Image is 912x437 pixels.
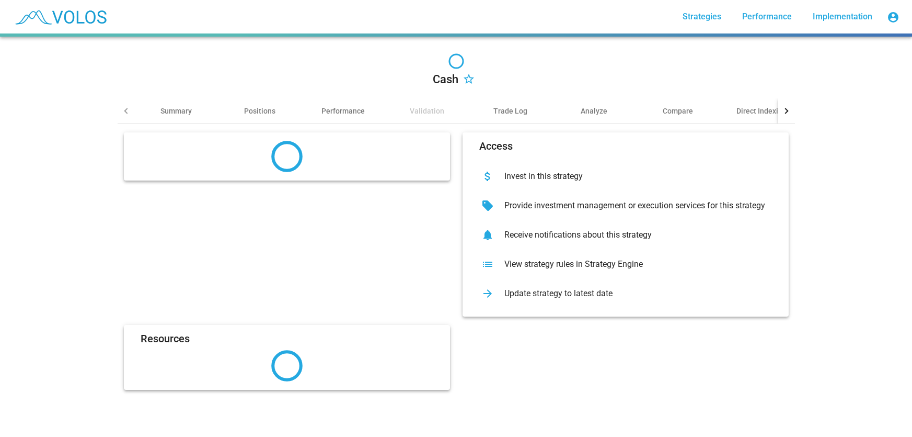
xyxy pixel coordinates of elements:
mat-icon: star_border [463,74,475,86]
div: Compare [663,106,693,116]
span: Strategies [683,12,721,21]
a: Performance [734,7,800,26]
button: Receive notifications about this strategy [471,220,780,250]
div: Update strategy to latest date [496,288,772,299]
mat-icon: arrow_forward [479,285,496,302]
div: Performance [321,106,365,116]
a: Strategies [674,7,730,26]
div: Cash [433,71,458,88]
span: Implementation [813,12,872,21]
mat-icon: attach_money [479,168,496,185]
div: Analyze [581,106,607,116]
div: Positions [244,106,275,116]
div: Trade Log [493,106,527,116]
mat-card-title: Resources [141,333,190,344]
div: Provide investment management or execution services for this strategy [496,200,772,211]
button: Update strategy to latest date [471,279,780,308]
mat-icon: list [479,256,496,273]
mat-icon: sell [479,197,496,214]
div: Invest in this strategy [496,171,772,182]
img: blue_transparent.png [8,4,112,30]
button: View strategy rules in Strategy Engine [471,250,780,279]
div: Direct Indexing [736,106,787,116]
button: Invest in this strategy [471,162,780,191]
div: View strategy rules in Strategy Engine [496,259,772,270]
mat-card-title: Access [479,141,513,151]
mat-icon: account_circle [887,11,899,24]
span: Performance [742,12,792,21]
button: Provide investment management or execution services for this strategy [471,191,780,220]
div: Receive notifications about this strategy [496,230,772,240]
summary: AccessInvest in this strategyProvide investment management or execution services for this strateg... [118,124,795,398]
div: Summary [160,106,192,116]
a: Implementation [804,7,881,26]
div: Validation [410,106,444,116]
mat-icon: notifications [479,227,496,243]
